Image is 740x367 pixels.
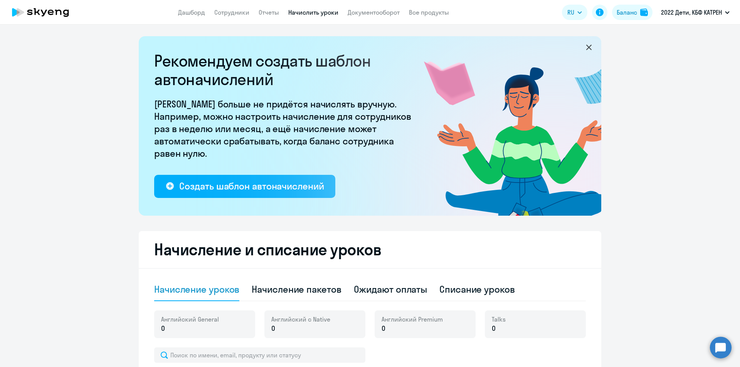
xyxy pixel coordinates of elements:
[348,8,400,16] a: Документооборот
[612,5,653,20] button: Балансbalance
[154,52,416,89] h2: Рекомендуем создать шаблон автоначислений
[154,98,416,159] p: [PERSON_NAME] больше не придётся начислять вручную. Например, можно настроить начисление для сотр...
[178,8,205,16] a: Дашборд
[492,315,506,323] span: Talks
[492,323,496,333] span: 0
[409,8,449,16] a: Все продукты
[154,347,365,363] input: Поиск по имени, email, продукту или статусу
[271,323,275,333] span: 0
[271,315,330,323] span: Английский с Native
[161,315,219,323] span: Английский General
[617,8,637,17] div: Баланс
[661,8,722,17] p: 2022 Дети, КБФ КАТРЕН
[640,8,648,16] img: balance
[382,315,443,323] span: Английский Premium
[154,175,335,198] button: Создать шаблон автоначислений
[179,180,324,192] div: Создать шаблон автоначислений
[562,5,587,20] button: RU
[161,323,165,333] span: 0
[154,240,586,259] h2: Начисление и списание уроков
[252,283,341,295] div: Начисление пакетов
[154,283,239,295] div: Начисление уроков
[214,8,249,16] a: Сотрудники
[259,8,279,16] a: Отчеты
[382,323,385,333] span: 0
[439,283,515,295] div: Списание уроков
[354,283,427,295] div: Ожидают оплаты
[288,8,338,16] a: Начислить уроки
[657,3,733,22] button: 2022 Дети, КБФ КАТРЕН
[567,8,574,17] span: RU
